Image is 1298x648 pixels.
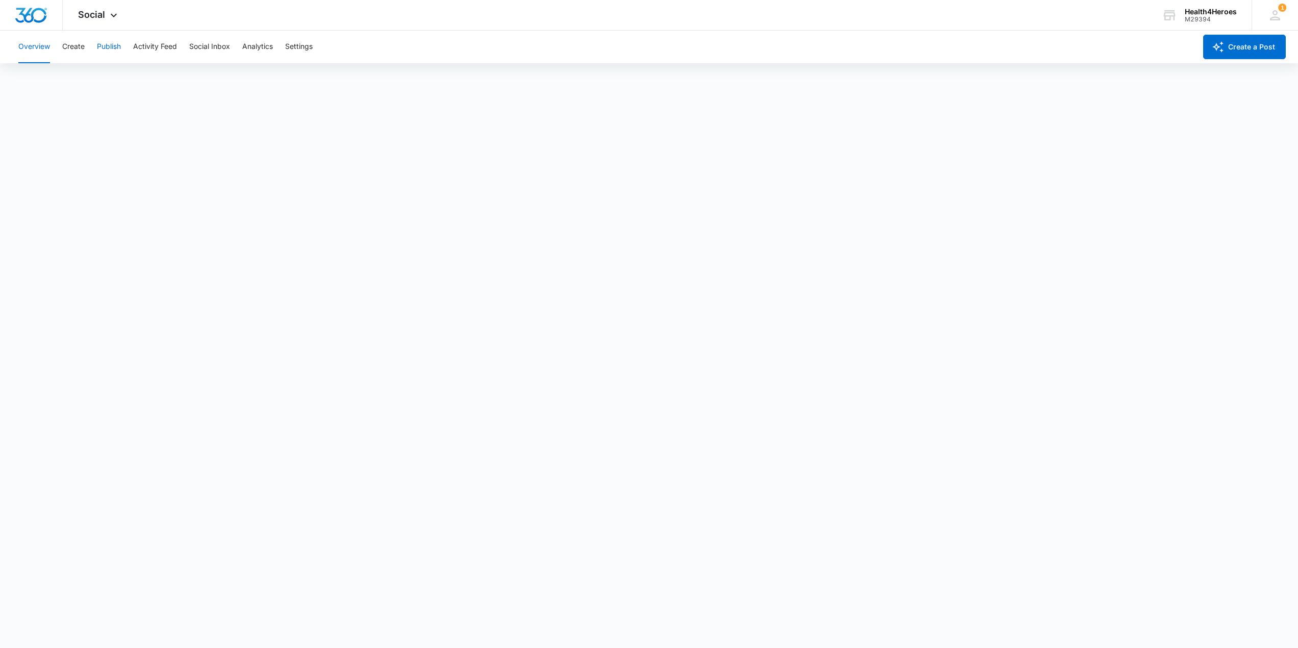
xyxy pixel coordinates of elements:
[133,31,177,63] button: Activity Feed
[285,31,313,63] button: Settings
[1278,4,1286,12] span: 1
[18,31,50,63] button: Overview
[1203,35,1286,59] button: Create a Post
[242,31,273,63] button: Analytics
[78,9,105,20] span: Social
[1278,4,1286,12] div: notifications count
[62,31,85,63] button: Create
[97,31,121,63] button: Publish
[1185,8,1237,16] div: account name
[1185,16,1237,23] div: account id
[189,31,230,63] button: Social Inbox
